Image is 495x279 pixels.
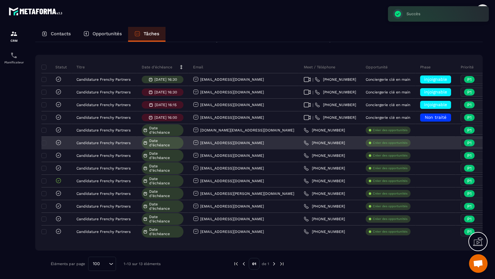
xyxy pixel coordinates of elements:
[467,128,471,132] p: P1
[304,217,345,221] a: [PHONE_NUMBER]
[124,262,161,266] p: 1-13 sur 13 éléments
[304,153,345,158] a: [PHONE_NUMBER]
[149,126,182,135] span: Date d’échéance
[424,89,447,94] span: injoignable
[467,230,471,234] p: P1
[373,166,407,170] p: Créer des opportunités
[425,115,446,120] span: Non traité
[262,261,269,266] p: de 1
[10,30,18,37] img: formation
[154,77,177,82] p: [DATE] 16:30
[469,254,488,273] div: Ouvrir le chat
[366,115,410,120] p: Conciergerie clé en main
[366,65,388,70] p: Opportunité
[91,260,102,267] span: 100
[76,191,131,196] p: Candidature Frenchy Partners
[76,128,131,132] p: Candidature Frenchy Partners
[373,141,407,145] p: Créer des opportunités
[76,204,131,208] p: Candidature Frenchy Partners
[467,204,471,208] p: P1
[467,103,471,107] p: P1
[304,140,345,145] a: [PHONE_NUMBER]
[373,230,407,234] p: Créer des opportunités
[241,261,247,267] img: prev
[424,102,447,107] span: injoignable
[155,103,177,107] p: [DATE] 16:15
[366,90,410,94] p: Conciergerie clé en main
[467,153,471,158] p: P1
[128,27,166,42] a: Tâches
[193,65,203,70] p: Email
[2,39,26,42] p: CRM
[149,227,182,236] span: Date d’échéance
[154,90,177,94] p: [DATE] 16:30
[467,217,471,221] p: P1
[467,77,471,82] p: P1
[93,31,122,36] p: Opportunités
[249,258,260,270] p: 01
[373,128,407,132] p: Créer des opportunités
[467,166,471,170] p: P1
[373,179,407,183] p: Créer des opportunités
[373,191,407,196] p: Créer des opportunités
[315,102,356,107] a: [PHONE_NUMBER]
[424,77,447,82] span: injoignable
[467,90,471,94] p: P1
[77,27,128,42] a: Opportunités
[2,61,26,64] p: Planificateur
[373,153,407,158] p: Créer des opportunités
[43,65,67,70] p: Statut
[2,25,26,47] a: formationformationCRM
[76,230,131,234] p: Candidature Frenchy Partners
[467,141,471,145] p: P1
[149,151,182,160] span: Date d’échéance
[76,153,131,158] p: Candidature Frenchy Partners
[10,52,18,59] img: scheduler
[373,204,407,208] p: Créer des opportunités
[149,139,182,147] span: Date d’échéance
[304,229,345,234] a: [PHONE_NUMBER]
[233,261,239,267] img: prev
[271,261,277,267] img: next
[144,31,159,36] p: Tâches
[76,65,85,70] p: Titre
[304,128,345,133] a: [PHONE_NUMBER]
[149,177,182,185] span: Date d’échéance
[76,217,131,221] p: Candidature Frenchy Partners
[304,204,345,209] a: [PHONE_NUMBER]
[467,179,471,183] p: P1
[154,115,177,120] p: [DATE] 16:00
[51,262,85,266] p: Éléments par page
[88,257,116,271] div: Search for option
[315,90,356,95] a: [PHONE_NUMBER]
[373,217,407,221] p: Créer des opportunités
[76,103,131,107] p: Candidature Frenchy Partners
[149,215,182,223] span: Date d’échéance
[461,65,474,70] p: Priorité
[142,65,172,70] p: Date d’échéance
[149,164,182,173] span: Date d’échéance
[149,189,182,198] span: Date d’échéance
[2,47,26,69] a: schedulerschedulerPlanificateur
[366,77,410,82] p: Conciergerie clé en main
[51,31,71,36] p: Contacts
[279,261,285,267] img: next
[76,141,131,145] p: Candidature Frenchy Partners
[304,191,345,196] a: [PHONE_NUMBER]
[76,179,131,183] p: Candidature Frenchy Partners
[304,178,345,183] a: [PHONE_NUMBER]
[420,65,431,70] p: Phase
[9,6,64,17] img: logo
[304,166,345,171] a: [PHONE_NUMBER]
[102,260,107,267] input: Search for option
[149,202,182,211] span: Date d’échéance
[467,115,471,120] p: P1
[366,103,410,107] p: Conciergerie clé en main
[467,191,471,196] p: P1
[35,27,77,42] a: Contacts
[304,65,335,70] p: Meet / Téléphone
